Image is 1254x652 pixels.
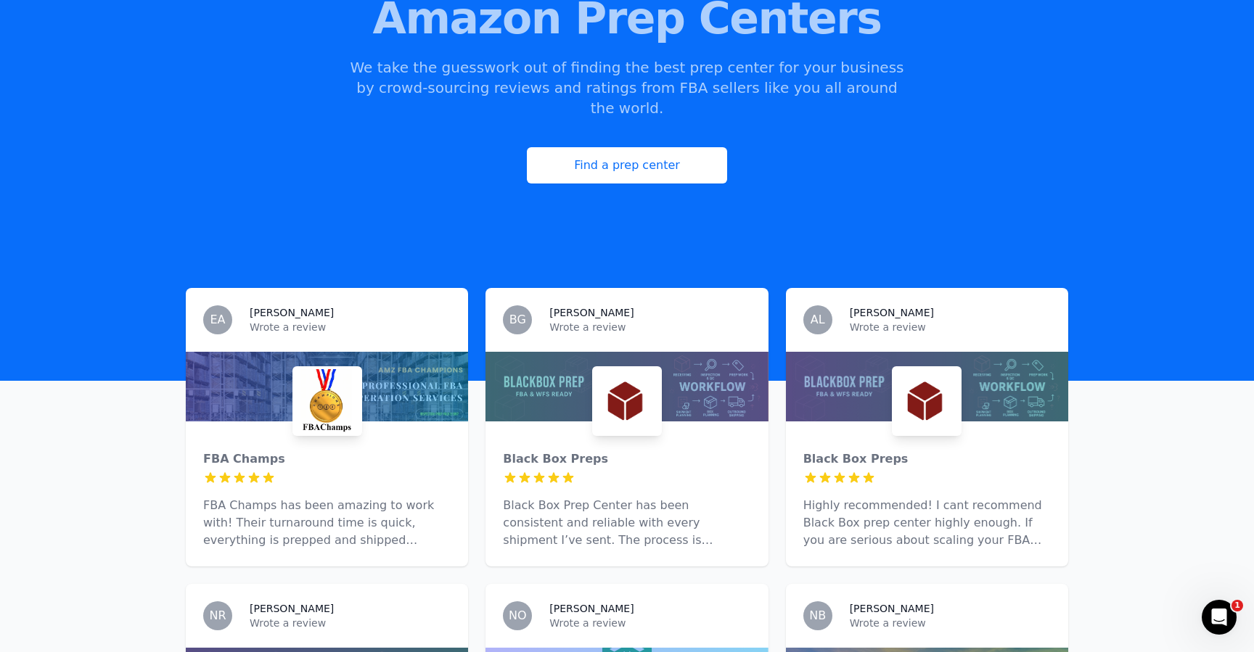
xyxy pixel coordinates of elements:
[803,497,1051,549] p: Highly recommended! I cant recommend Black Box prep center highly enough. If you are serious abou...
[595,369,659,433] img: Black Box Preps
[803,450,1051,468] div: Black Box Preps
[250,616,451,630] p: Wrote a review
[850,601,934,616] h3: [PERSON_NAME]
[295,369,359,433] img: FBA Champs
[850,320,1051,334] p: Wrote a review
[549,616,750,630] p: Wrote a review
[895,369,959,433] img: Black Box Preps
[186,288,468,566] a: EA[PERSON_NAME]Wrote a reviewFBA ChampsFBA ChampsFBA Champs has been amazing to work with! Their ...
[203,497,451,549] p: FBA Champs has been amazing to work with! Their turnaround time is quick, everything is prepped a...
[1232,600,1243,611] span: 1
[809,610,826,622] span: NB
[348,57,906,118] p: We take the guesswork out of finding the best prep center for your business by crowd-sourcing rev...
[527,147,727,183] a: Find a prep center
[549,601,634,616] h3: [PERSON_NAME]
[250,305,334,320] h3: [PERSON_NAME]
[509,610,527,622] span: NO
[549,305,634,320] h3: [PERSON_NAME]
[1202,600,1237,635] iframe: Intercom live chat
[485,288,768,566] a: BG[PERSON_NAME]Wrote a reviewBlack Box PrepsBlack Box PrepsBlack Box Prep Center has been consist...
[209,610,226,622] span: NR
[250,601,334,616] h3: [PERSON_NAME]
[549,320,750,334] p: Wrote a review
[503,450,750,468] div: Black Box Preps
[850,305,934,320] h3: [PERSON_NAME]
[210,314,225,326] span: EA
[203,450,451,468] div: FBA Champs
[503,497,750,549] p: Black Box Prep Center has been consistent and reliable with every shipment I’ve sent. The process...
[786,288,1068,566] a: AL[PERSON_NAME]Wrote a reviewBlack Box PrepsBlack Box PrepsHighly recommended! I cant recommend B...
[850,616,1051,630] p: Wrote a review
[811,314,825,326] span: AL
[509,314,526,326] span: BG
[250,320,451,334] p: Wrote a review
